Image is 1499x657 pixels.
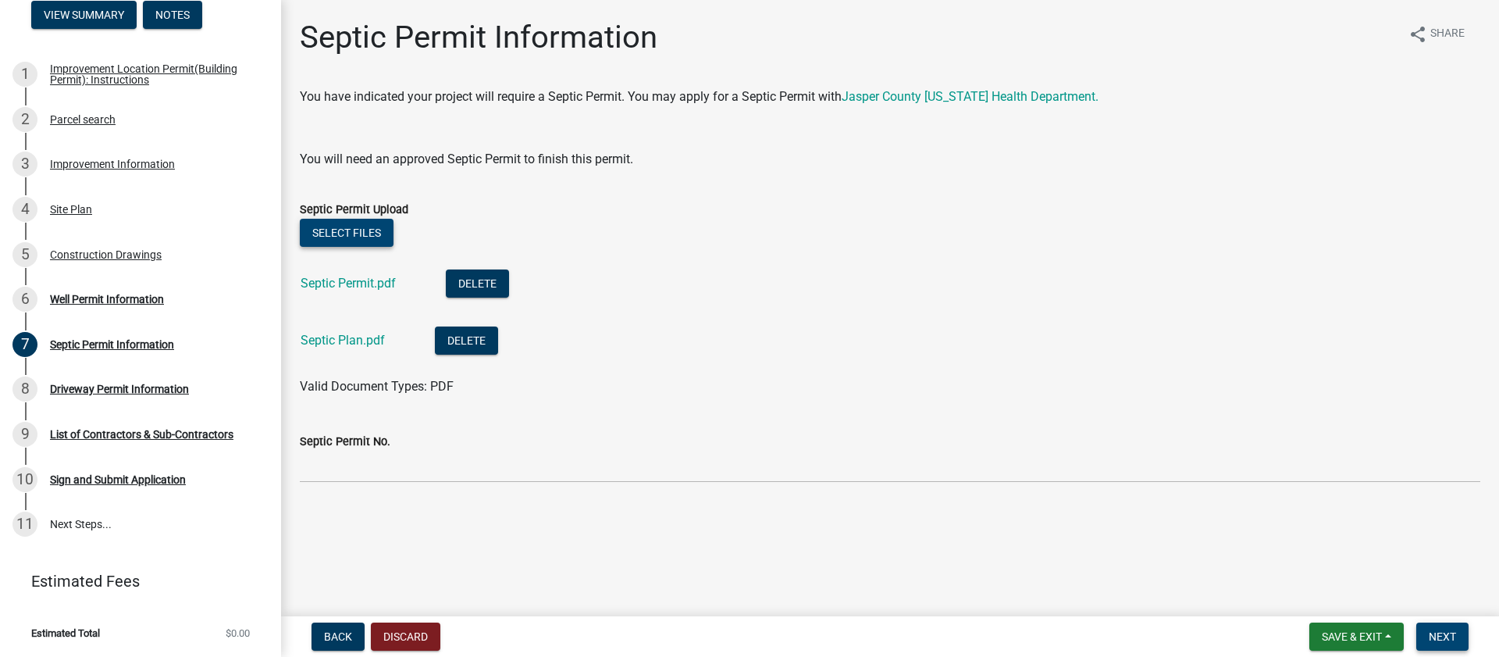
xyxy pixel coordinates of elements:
[31,10,137,23] wm-modal-confirm: Summary
[300,87,1480,106] p: You have indicated your project will require a Septic Permit. You may apply for a Septic Permit with
[1416,623,1469,651] button: Next
[300,150,1480,169] p: You will need an approved Septic Permit to finish this permit.
[12,107,37,132] div: 2
[12,422,37,447] div: 9
[1408,25,1427,44] i: share
[50,204,92,215] div: Site Plan
[50,63,256,85] div: Improvement Location Permit(Building Permit): Instructions
[301,276,396,291] a: Septic Permit.pdf
[371,623,440,651] button: Discard
[31,1,137,29] button: View Summary
[300,219,393,247] button: Select files
[12,62,37,87] div: 1
[12,377,37,402] div: 8
[12,242,37,267] div: 5
[300,205,408,216] label: Septic Permit Upload
[1309,623,1404,651] button: Save & Exit
[226,628,250,638] span: $0.00
[12,287,37,312] div: 6
[1430,25,1465,44] span: Share
[50,249,162,260] div: Construction Drawings
[12,512,37,537] div: 11
[50,339,174,350] div: Septic Permit Information
[324,630,352,643] span: Back
[12,566,256,597] a: Estimated Fees
[842,89,1098,104] a: Jasper County [US_STATE] Health Department.
[300,437,390,448] label: Septic Permit No.
[300,379,454,394] span: Valid Document Types: PDF
[446,277,509,292] wm-modal-confirm: Delete Document
[12,467,37,492] div: 10
[50,114,116,125] div: Parcel search
[143,10,202,23] wm-modal-confirm: Notes
[50,159,175,170] div: Improvement Information
[50,294,164,305] div: Well Permit Information
[446,270,509,298] button: Delete
[1396,19,1477,49] button: shareShare
[435,327,498,355] button: Delete
[12,332,37,357] div: 7
[301,333,385,348] a: Septic Plan.pdf
[435,334,498,349] wm-modal-confirm: Delete Document
[1322,630,1382,643] span: Save & Exit
[12,152,37,177] div: 3
[50,384,189,395] div: Driveway Permit Information
[12,197,37,222] div: 4
[50,474,186,485] div: Sign and Submit Application
[143,1,202,29] button: Notes
[312,623,365,651] button: Back
[50,429,233,440] div: List of Contractors & Sub-Contractors
[31,628,100,638] span: Estimated Total
[1429,630,1456,643] span: Next
[300,19,657,56] h1: Septic Permit Information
